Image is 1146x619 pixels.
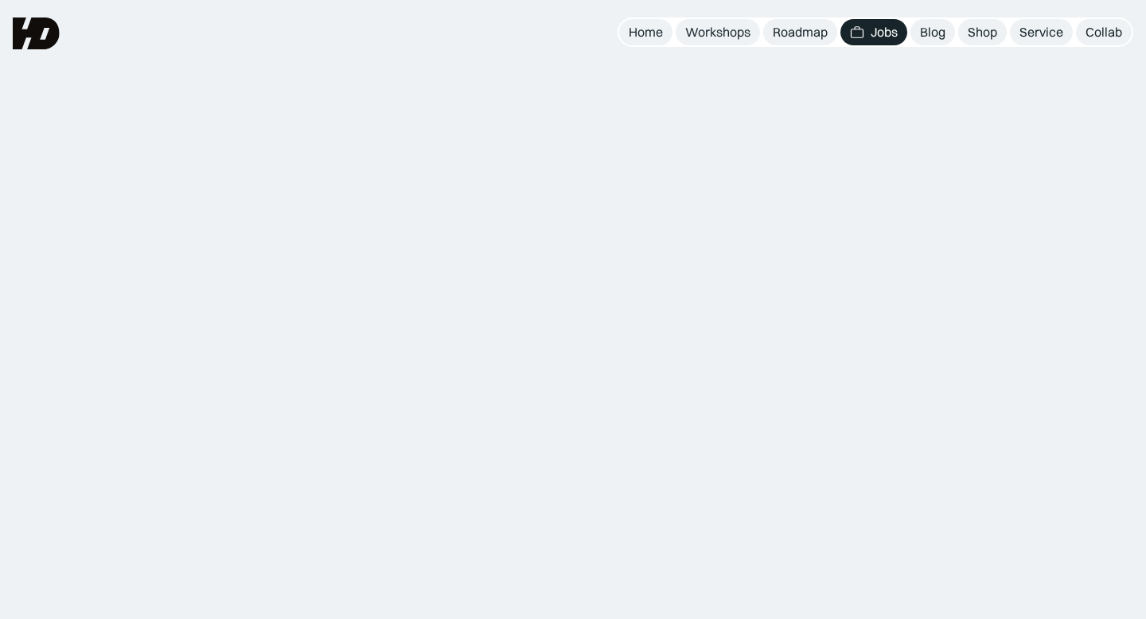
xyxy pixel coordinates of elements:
[920,24,945,41] div: Blog
[1076,19,1132,45] a: Collab
[871,24,898,41] div: Jobs
[1010,19,1073,45] a: Service
[1019,24,1063,41] div: Service
[910,19,955,45] a: Blog
[676,19,760,45] a: Workshops
[629,24,663,41] div: Home
[968,24,997,41] div: Shop
[773,24,828,41] div: Roadmap
[840,19,907,45] a: Jobs
[958,19,1007,45] a: Shop
[763,19,837,45] a: Roadmap
[619,19,672,45] a: Home
[1086,24,1122,41] div: Collab
[685,24,750,41] div: Workshops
